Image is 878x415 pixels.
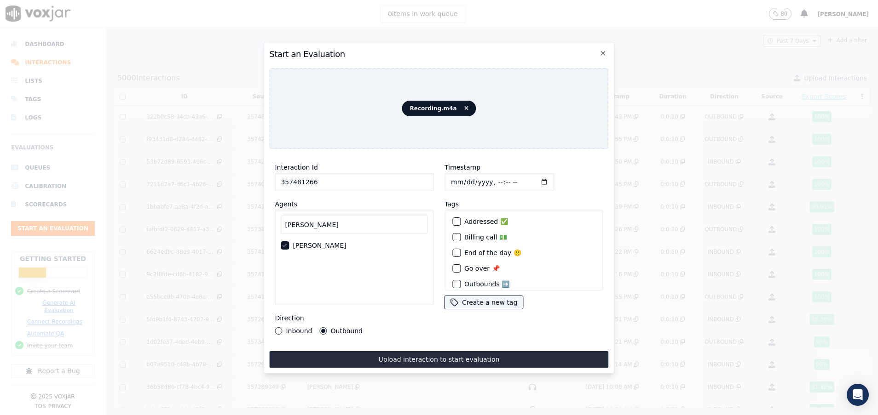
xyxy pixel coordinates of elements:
[464,234,507,240] label: Billing call 💵
[464,250,521,256] label: End of the day 🙁
[269,351,608,368] button: Upload interaction to start evaluation
[281,216,427,234] input: Search Agents...
[331,328,363,334] label: Outbound
[464,218,508,225] label: Addressed ✅
[445,164,480,171] label: Timestamp
[847,384,869,406] div: Open Intercom Messenger
[269,48,608,61] h2: Start an Evaluation
[464,281,509,287] label: Outbounds ➡️
[275,200,297,208] label: Agents
[275,173,433,191] input: reference id, file name, etc
[402,101,476,116] span: Recording.m4a
[445,296,523,309] button: Create a new tag
[286,328,312,334] label: Inbound
[275,314,304,322] label: Direction
[445,200,459,208] label: Tags
[293,242,346,249] label: [PERSON_NAME]
[275,164,318,171] label: Interaction Id
[464,265,500,272] label: Go over 📌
